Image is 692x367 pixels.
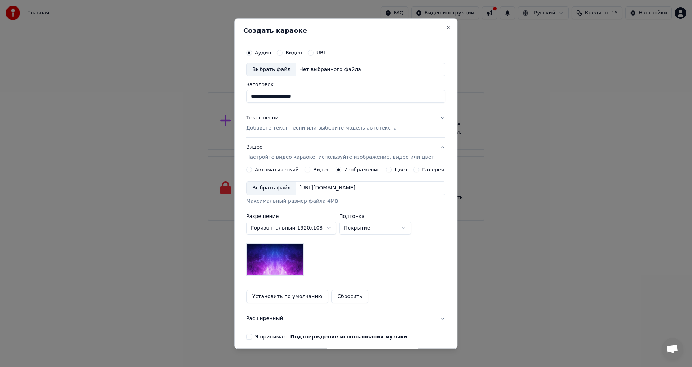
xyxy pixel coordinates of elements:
[247,182,296,195] div: Выбрать файл
[339,214,411,219] label: Подгонка
[246,214,336,219] label: Разрешение
[344,167,381,172] label: Изображение
[243,27,448,34] h2: Создать караоке
[246,125,397,132] p: Добавьте текст песни или выберите модель автотекста
[246,167,445,309] div: ВидеоНастройте видео караоке: используйте изображение, видео или цвет
[316,50,327,55] label: URL
[255,167,299,172] label: Автоматический
[246,290,328,303] button: Установить по умолчанию
[296,66,364,73] div: Нет выбранного файла
[246,310,445,328] button: Расширенный
[246,82,445,87] label: Заголовок
[247,63,296,76] div: Выбрать файл
[246,115,279,122] div: Текст песни
[395,167,408,172] label: Цвет
[255,335,407,340] label: Я принимаю
[296,185,358,192] div: [URL][DOMAIN_NAME]
[422,167,444,172] label: Галерея
[246,138,445,167] button: ВидеоНастройте видео караоке: используйте изображение, видео или цвет
[246,154,434,161] p: Настройте видео караоке: используйте изображение, видео или цвет
[255,50,271,55] label: Аудио
[290,335,407,340] button: Я принимаю
[246,198,445,205] div: Максимальный размер файла 4MB
[246,109,445,138] button: Текст песниДобавьте текст песни или выберите модель автотекста
[332,290,369,303] button: Сбросить
[285,50,302,55] label: Видео
[246,144,434,161] div: Видео
[313,167,330,172] label: Видео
